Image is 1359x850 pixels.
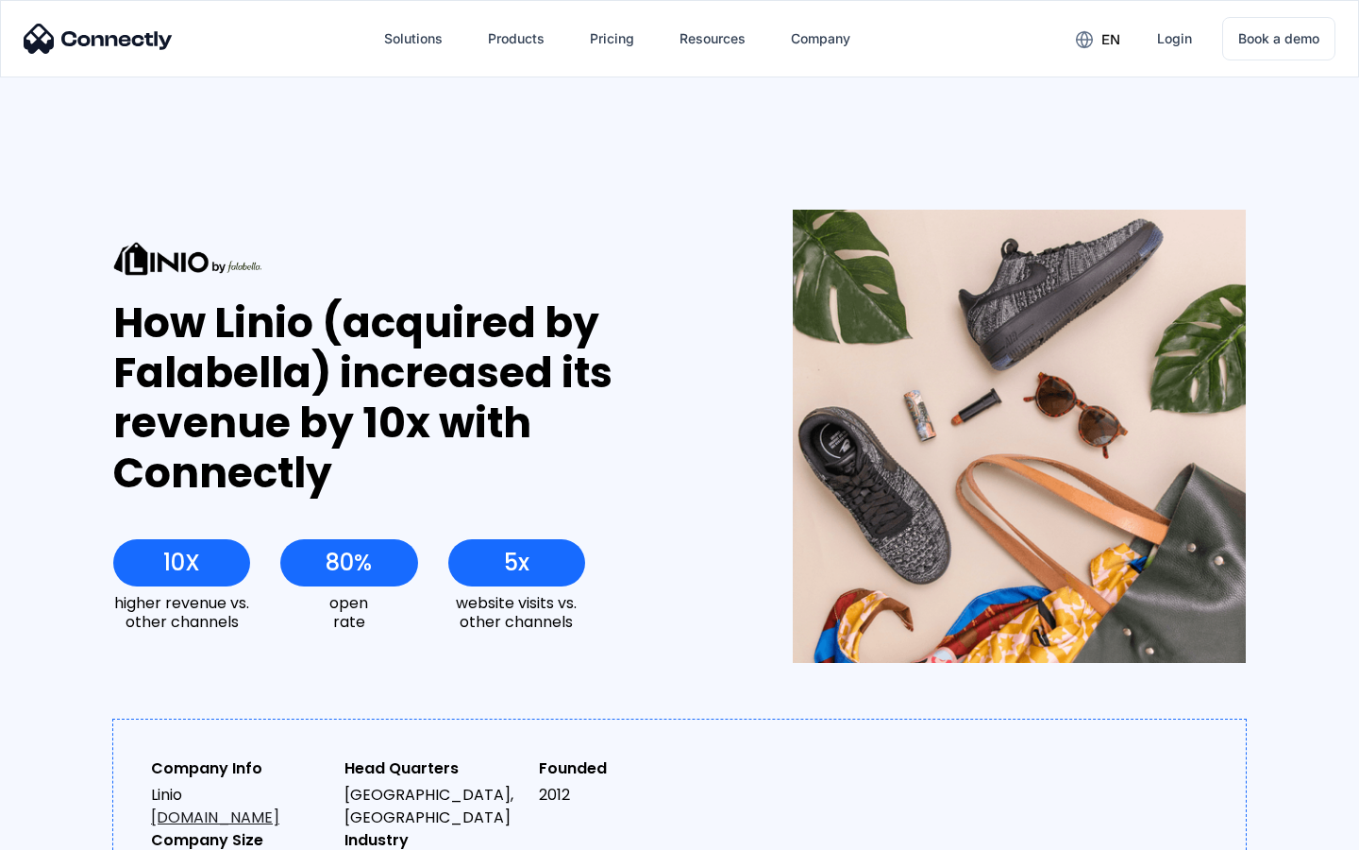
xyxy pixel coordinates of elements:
a: Book a demo [1222,17,1335,60]
div: 80% [326,550,372,576]
div: How Linio (acquired by Falabella) increased its revenue by 10x with Connectly [113,298,724,498]
div: [GEOGRAPHIC_DATA], [GEOGRAPHIC_DATA] [344,784,523,829]
div: Company [791,25,850,52]
div: website visits vs. other channels [448,594,585,630]
div: Linio [151,784,329,829]
div: Resources [664,16,761,61]
div: Solutions [369,16,458,61]
a: [DOMAIN_NAME] [151,807,279,828]
ul: Language list [38,817,113,843]
a: Login [1142,16,1207,61]
div: Products [488,25,545,52]
aside: Language selected: English [19,817,113,843]
div: Company [776,16,865,61]
div: 10X [163,550,200,576]
div: Company Info [151,757,329,780]
div: Resources [679,25,746,52]
div: open rate [280,594,417,630]
img: Connectly Logo [24,24,173,54]
div: 2012 [539,784,717,807]
div: Head Quarters [344,757,523,780]
div: Login [1157,25,1192,52]
div: en [1101,26,1120,53]
div: en [1061,25,1134,53]
div: Products [473,16,560,61]
a: Pricing [575,16,649,61]
div: higher revenue vs. other channels [113,594,250,630]
div: 5x [504,550,529,576]
div: Solutions [384,25,443,52]
div: Pricing [590,25,634,52]
div: Founded [539,757,717,780]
